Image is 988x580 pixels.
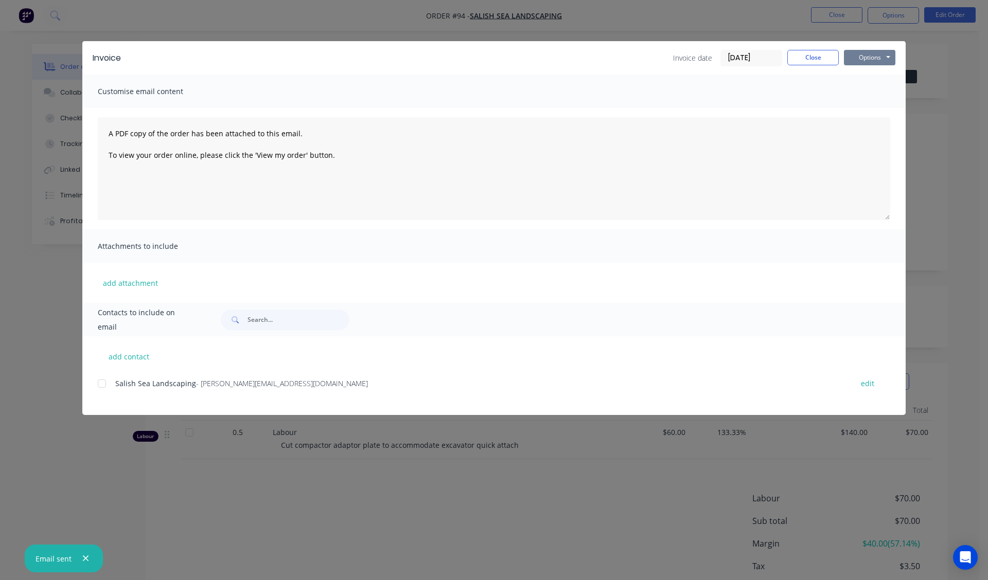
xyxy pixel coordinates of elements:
textarea: A PDF copy of the order has been attached to this email. To view your order online, please click ... [98,117,890,220]
span: - [PERSON_NAME][EMAIL_ADDRESS][DOMAIN_NAME] [196,378,368,388]
div: Open Intercom Messenger [953,545,978,570]
span: Customise email content [98,84,211,99]
span: Contacts to include on email [98,305,195,334]
div: Email sent [36,553,72,564]
span: Attachments to include [98,239,211,253]
input: Search... [248,310,349,330]
button: Options [844,50,895,65]
button: edit [855,376,880,390]
span: Invoice date [673,52,712,63]
button: add contact [98,349,160,364]
button: Close [787,50,839,65]
div: Invoice [93,52,121,64]
button: add attachment [98,275,163,291]
span: Salish Sea Landscaping [115,378,196,388]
